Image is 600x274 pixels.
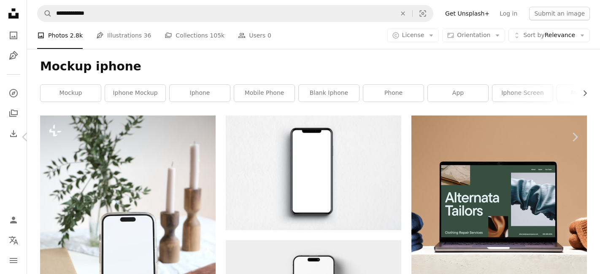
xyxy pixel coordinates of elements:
[41,85,101,102] a: mockup
[402,32,424,38] span: License
[495,7,522,20] a: Log in
[363,85,424,102] a: phone
[144,31,151,40] span: 36
[549,97,600,177] a: Next
[5,252,22,269] button: Menu
[96,22,151,49] a: Illustrations 36
[299,85,359,102] a: blank iphone
[529,7,590,20] button: Submit an image
[234,85,295,102] a: mobile phone
[5,47,22,64] a: Illustrations
[165,22,224,49] a: Collections 105k
[105,85,165,102] a: iphone mockup
[5,232,22,249] button: Language
[40,59,587,74] h1: Mockup iphone
[508,29,590,42] button: Sort byRelevance
[238,22,271,49] a: Users 0
[440,7,495,20] a: Get Unsplash+
[523,32,544,38] span: Sort by
[442,29,505,42] button: Orientation
[170,85,230,102] a: iphone
[226,116,401,230] img: black android smartphone on white textile
[210,31,224,40] span: 105k
[523,31,575,40] span: Relevance
[387,29,439,42] button: License
[5,27,22,44] a: Photos
[413,5,433,21] button: Visual search
[5,212,22,228] a: Log in / Sign up
[38,5,52,21] button: Search Unsplash
[577,85,587,102] button: scroll list to the right
[5,85,22,102] a: Explore
[268,31,271,40] span: 0
[394,5,412,21] button: Clear
[492,85,553,102] a: iphone screen
[40,243,216,250] a: a cell phone sitting on top of a wooden stand
[37,5,433,22] form: Find visuals sitewide
[226,169,401,177] a: black android smartphone on white textile
[457,32,490,38] span: Orientation
[428,85,488,102] a: app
